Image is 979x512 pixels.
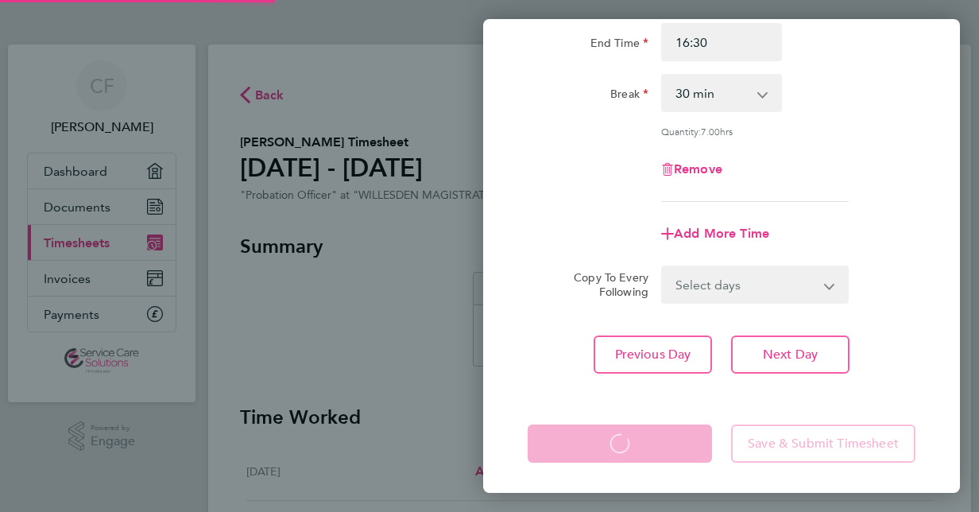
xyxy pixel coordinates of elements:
[615,347,691,363] span: Previous Day
[661,125,849,138] div: Quantity: hrs
[674,161,722,176] span: Remove
[701,125,720,138] span: 7.00
[594,336,712,374] button: Previous Day
[674,226,769,241] span: Add More Time
[763,347,818,363] span: Next Day
[561,270,648,299] label: Copy To Every Following
[590,36,648,55] label: End Time
[661,227,769,240] button: Add More Time
[661,163,722,176] button: Remove
[661,23,782,61] input: E.g. 18:00
[610,87,648,106] label: Break
[731,336,849,374] button: Next Day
